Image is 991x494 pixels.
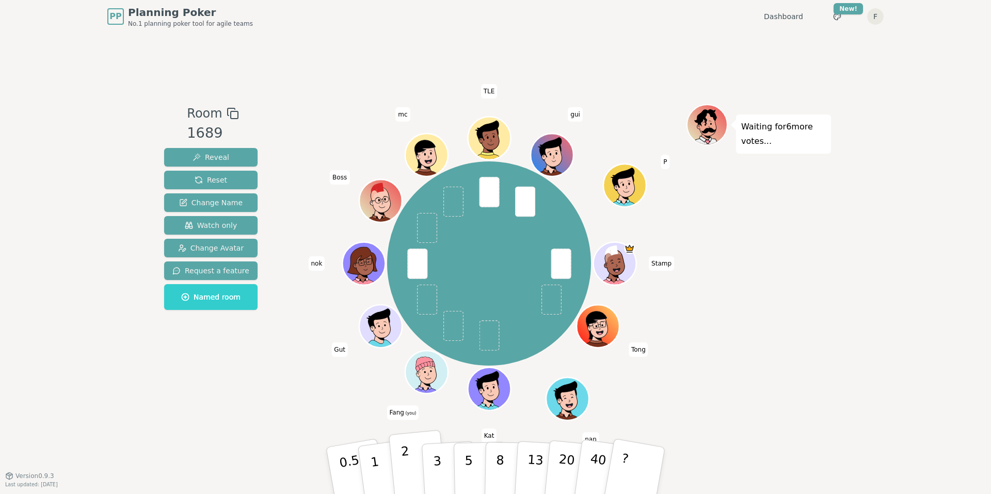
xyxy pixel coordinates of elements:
[582,432,599,447] span: Click to change your name
[395,107,410,122] span: Click to change your name
[164,171,258,189] button: Reset
[481,84,498,98] span: Click to change your name
[308,256,325,271] span: Click to change your name
[187,123,238,144] div: 1689
[164,239,258,257] button: Change Avatar
[828,7,846,26] button: New!
[107,5,253,28] a: PPPlanning PokerNo.1 planning poker tool for agile teams
[164,284,258,310] button: Named room
[482,429,497,443] span: Click to change your name
[661,155,669,169] span: Click to change your name
[172,266,249,276] span: Request a feature
[195,175,227,185] span: Reset
[764,11,803,22] a: Dashboard
[624,243,635,254] span: Stamp is the host
[193,152,229,162] span: Reveal
[834,3,863,14] div: New!
[109,10,121,23] span: PP
[867,8,884,25] button: F
[185,220,237,230] span: Watch only
[128,20,253,28] span: No.1 planning poker tool for agile teams
[164,148,258,167] button: Reveal
[741,120,826,149] p: Waiting for 6 more votes...
[187,104,222,123] span: Room
[5,472,54,480] button: Version0.9.3
[406,352,446,392] button: Click to change your avatar
[568,107,583,122] span: Click to change your name
[164,261,258,280] button: Request a feature
[164,193,258,212] button: Change Name
[164,216,258,235] button: Watch only
[629,342,648,357] span: Click to change your name
[649,256,674,271] span: Click to change your name
[128,5,253,20] span: Planning Poker
[387,405,419,420] span: Click to change your name
[178,243,244,253] span: Change Avatar
[5,482,58,487] span: Last updated: [DATE]
[404,411,417,416] span: (you)
[331,342,348,357] span: Click to change your name
[181,292,241,302] span: Named room
[15,472,54,480] span: Version 0.9.3
[179,197,243,208] span: Change Name
[330,170,349,185] span: Click to change your name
